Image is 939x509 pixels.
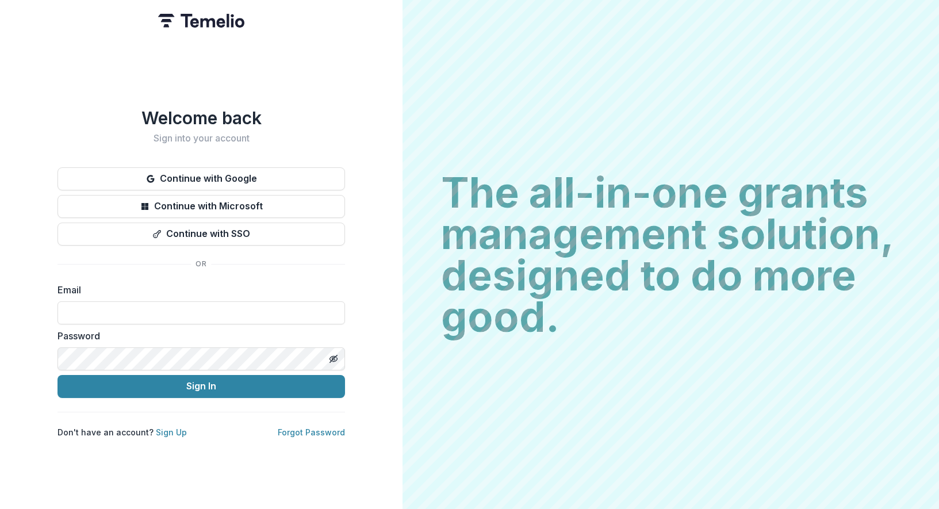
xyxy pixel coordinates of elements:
label: Password [58,329,338,343]
button: Continue with SSO [58,223,345,246]
img: Temelio [158,14,244,28]
a: Forgot Password [278,427,345,437]
p: Don't have an account? [58,426,187,438]
h2: Sign into your account [58,133,345,144]
button: Continue with Microsoft [58,195,345,218]
a: Sign Up [156,427,187,437]
button: Continue with Google [58,167,345,190]
button: Sign In [58,375,345,398]
label: Email [58,283,338,297]
button: Toggle password visibility [324,350,343,368]
h1: Welcome back [58,108,345,128]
